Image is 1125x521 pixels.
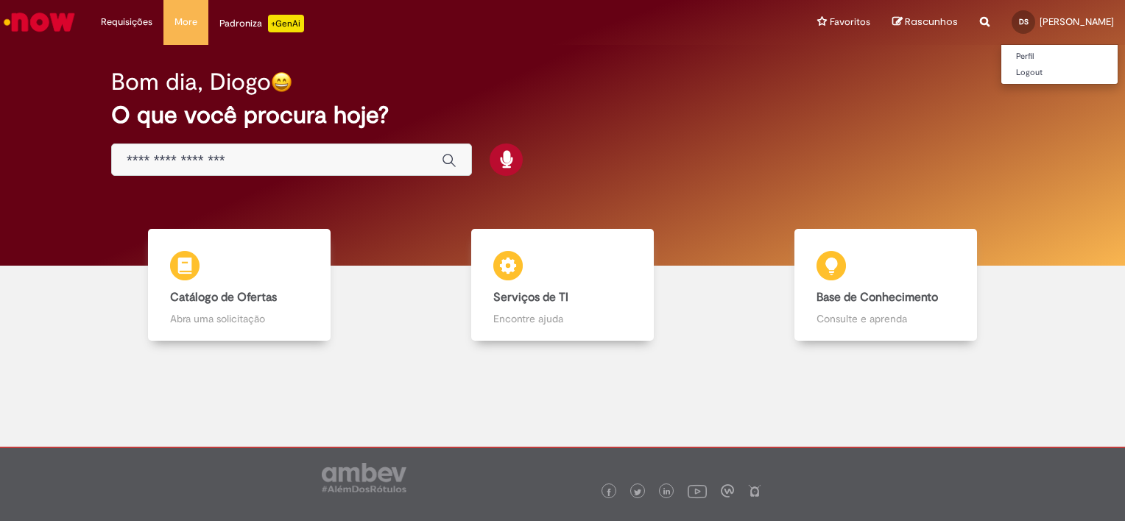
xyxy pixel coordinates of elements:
[493,290,568,305] b: Serviços de TI
[1001,65,1118,81] a: Logout
[663,488,671,497] img: logo_footer_linkedin.png
[724,229,1048,341] a: Base de Conhecimento Consulte e aprenda
[170,290,277,305] b: Catálogo de Ofertas
[688,481,707,500] img: logo_footer_youtube.png
[77,229,401,341] a: Catálogo de Ofertas Abra uma solicitação
[748,484,761,497] img: logo_footer_naosei.png
[174,15,197,29] span: More
[634,489,641,496] img: logo_footer_twitter.png
[1001,49,1118,65] a: Perfil
[101,15,152,29] span: Requisições
[817,290,938,305] b: Base de Conhecimento
[493,311,632,326] p: Encontre ajuda
[721,484,734,497] img: logo_footer_workplace.png
[322,463,406,492] img: logo_footer_ambev_rotulo_gray.png
[268,15,304,32] p: +GenAi
[271,71,292,93] img: happy-face.png
[170,311,308,326] p: Abra uma solicitação
[892,15,958,29] a: Rascunhos
[817,311,955,326] p: Consulte e aprenda
[401,229,724,341] a: Serviços de TI Encontre ajuda
[905,15,958,29] span: Rascunhos
[111,102,1014,128] h2: O que você procura hoje?
[830,15,870,29] span: Favoritos
[1040,15,1114,28] span: [PERSON_NAME]
[1,7,77,37] img: ServiceNow
[1019,17,1029,26] span: DS
[219,15,304,32] div: Padroniza
[605,489,613,496] img: logo_footer_facebook.png
[111,69,271,95] h2: Bom dia, Diogo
